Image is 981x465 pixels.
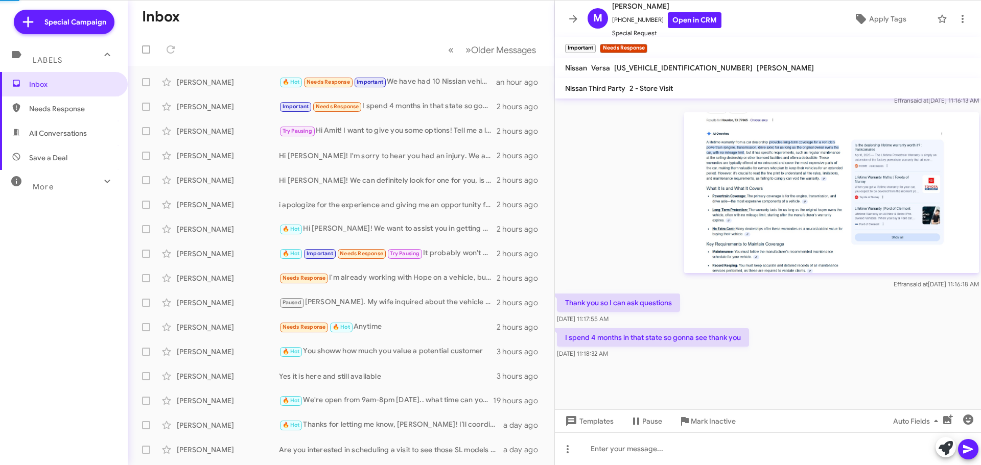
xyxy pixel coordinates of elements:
[279,101,497,112] div: I spend 4 months in that state so gonna see thank you
[283,128,312,134] span: Try Pausing
[279,297,497,308] div: [PERSON_NAME]. My wife inquired about the vehicle whilst we are in the midst of purchasing anothe...
[593,10,602,27] span: M
[283,348,300,355] span: 🔥 Hot
[177,224,279,234] div: [PERSON_NAME]
[893,412,942,430] span: Auto Fields
[279,175,497,185] div: Hi [PERSON_NAME]! We can definitely look for one for you, is there a specific color you are inter...
[459,39,542,60] button: Next
[279,346,497,357] div: You showw how much you value a potential customer
[496,77,546,87] div: an hour ago
[497,371,546,381] div: 3 hours ago
[279,223,497,235] div: Hi [PERSON_NAME]! We want to assist you in getting a great deal! When would you be available to s...
[442,39,542,60] nav: Page navigation example
[14,10,114,34] a: Special Campaign
[497,151,546,161] div: 2 hours ago
[283,79,300,85] span: 🔥 Hot
[622,412,670,430] button: Pause
[557,328,749,347] p: I spend 4 months in that state so gonna see thank you
[279,419,503,431] div: Thanks for letting me know, [PERSON_NAME]! I’ll coordinate with [PERSON_NAME] so we’re on the sam...
[600,44,647,53] small: Needs Response
[307,79,350,85] span: Needs Response
[283,103,309,110] span: Important
[497,347,546,357] div: 3 hours ago
[283,324,326,330] span: Needs Response
[177,420,279,430] div: [PERSON_NAME]
[316,103,359,110] span: Needs Response
[279,371,497,381] div: Yes it is here and still available
[29,128,87,138] span: All Conversations
[283,299,301,306] span: Paused
[910,280,928,288] span: said at
[497,224,546,234] div: 2 hours ago
[307,250,333,257] span: Important
[442,39,460,60] button: Previous
[177,298,279,308] div: [PERSON_NAME]
[142,9,180,25] h1: Inbox
[29,104,116,114] span: Needs Response
[885,412,950,430] button: Auto Fields
[333,324,350,330] span: 🔥 Hot
[642,412,662,430] span: Pause
[283,397,300,404] span: 🔥 Hot
[29,153,67,163] span: Save a Deal
[279,76,496,88] div: We have had 10 Nissian vehicles over these past 21 years but never have had to take a note as hig...
[629,84,673,93] span: 2 - Store Visit
[894,96,979,104] span: Effran [DATE] 11:16:13 AM
[565,63,587,72] span: Nissan
[497,298,546,308] div: 2 hours ago
[177,126,279,136] div: [PERSON_NAME]
[279,321,497,333] div: Anytime
[497,273,546,283] div: 2 hours ago
[557,293,680,312] p: Thank you so I can ask questions
[177,77,279,87] div: [PERSON_NAME]
[279,272,497,284] div: I'm already working with Hope on a vehicle, but thank you
[283,422,300,428] span: 🔥 Hot
[493,396,546,406] div: 19 hours ago
[612,12,721,28] span: [PHONE_NUMBER]
[177,322,279,332] div: [PERSON_NAME]
[497,200,546,210] div: 2 hours ago
[591,63,610,72] span: Versa
[177,200,279,210] div: [PERSON_NAME]
[29,79,116,89] span: Inbox
[340,250,383,257] span: Needs Response
[283,226,300,232] span: 🔥 Hot
[177,102,279,112] div: [PERSON_NAME]
[555,412,622,430] button: Templates
[283,275,326,281] span: Needs Response
[177,396,279,406] div: [PERSON_NAME]
[283,250,300,257] span: 🔥 Hot
[503,445,546,455] div: a day ago
[565,84,625,93] span: Nissan Third Party
[503,420,546,430] div: a day ago
[691,412,736,430] span: Mark Inactive
[497,322,546,332] div: 2 hours ago
[33,56,62,65] span: Labels
[33,182,54,191] span: More
[279,125,497,137] div: Hi Amit! I want to give you some options! Tell me a little bit more of what you're looking for, a...
[279,248,497,259] div: It probably won't be until next month 😞
[44,17,106,27] span: Special Campaign
[612,28,721,38] span: Special Request
[563,412,614,430] span: Templates
[177,445,279,455] div: [PERSON_NAME]
[497,249,546,259] div: 2 hours ago
[177,249,279,259] div: [PERSON_NAME]
[448,43,454,56] span: «
[894,280,979,288] span: Effran [DATE] 11:16:18 AM
[279,200,497,210] div: i apologize for the experience and giving me an opportunity for better training on customer exper...
[177,151,279,161] div: [PERSON_NAME]
[177,371,279,381] div: [PERSON_NAME]
[614,63,753,72] span: [US_VEHICLE_IDENTIFICATION_NUMBER]
[497,102,546,112] div: 2 hours ago
[177,175,279,185] div: [PERSON_NAME]
[668,12,721,28] a: Open in CRM
[497,126,546,136] div: 2 hours ago
[465,43,471,56] span: »
[557,350,608,357] span: [DATE] 11:18:32 AM
[869,10,906,28] span: Apply Tags
[910,96,928,104] span: said at
[177,273,279,283] div: [PERSON_NAME]
[565,44,596,53] small: Important
[497,175,546,185] div: 2 hours ago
